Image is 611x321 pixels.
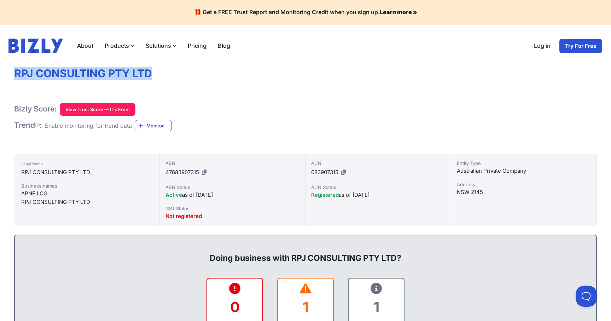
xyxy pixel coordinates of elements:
span: 47683907315 [165,169,199,176]
div: Entity Type [457,160,591,167]
label: Products [99,39,140,53]
label: Solutions [140,39,182,53]
a: Blog [212,39,236,53]
span: Registered [311,191,339,198]
span: Active [165,191,182,198]
div: NSW 2145 [457,188,591,196]
div: Business names [21,182,152,189]
div: Legal Name [21,160,152,168]
a: Pricing [182,39,212,53]
h1: RPJ CONSULTING PTY LTD [14,67,597,80]
div: as of [DATE] [311,191,445,199]
div: RPJ CONSULTING PTY LTD [21,168,152,177]
iframe: Toggle Customer Support [576,286,597,307]
span: Monitor [146,122,171,129]
div: RPJ CONSULTING PTY LTD [21,198,152,206]
span: Trend : [14,121,42,130]
div: APNE LOG [21,189,152,198]
a: Learn more » [380,8,417,16]
div: ACN [311,160,445,167]
div: Australian Private Company [457,167,591,175]
a: Try For Free [559,39,603,53]
h1: Bizly Score: [14,104,57,114]
div: GST Status [165,205,299,212]
div: as of [DATE] [165,191,299,199]
span: 683907315 [311,169,338,176]
div: Enable monitoring for trend data [45,121,132,130]
a: Log in [528,39,556,53]
span: Not registered [165,213,202,219]
button: View Trust Score — It's Free! [60,103,135,116]
a: About [71,39,99,53]
div: Address [457,181,591,188]
div: ABN [165,160,299,167]
div: ABN Status [165,184,299,191]
h4: 🎁 Get a FREE Trust Report and Monitoring Credit when you sign up. [8,8,603,16]
div: ACN Status [311,184,445,191]
div: Doing business with RPJ CONSULTING PTY LTD? [22,241,589,264]
img: bizly_logo.svg [8,39,63,53]
a: Monitor [135,120,172,131]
